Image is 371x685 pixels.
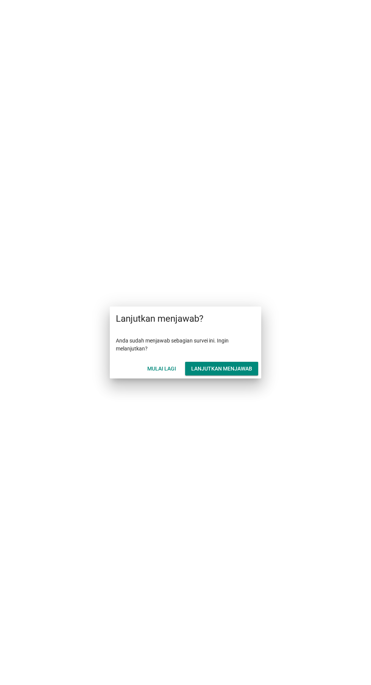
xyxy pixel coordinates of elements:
[147,366,176,372] font: Mulai Lagi
[185,362,258,375] button: Lanjutkan menjawab
[191,366,252,372] font: Lanjutkan menjawab
[116,313,203,324] font: Lanjutkan menjawab?
[116,338,229,352] font: Anda sudah menjawab sebagian survei ini. Ingin melanjutkan?
[141,362,182,375] button: Mulai Lagi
